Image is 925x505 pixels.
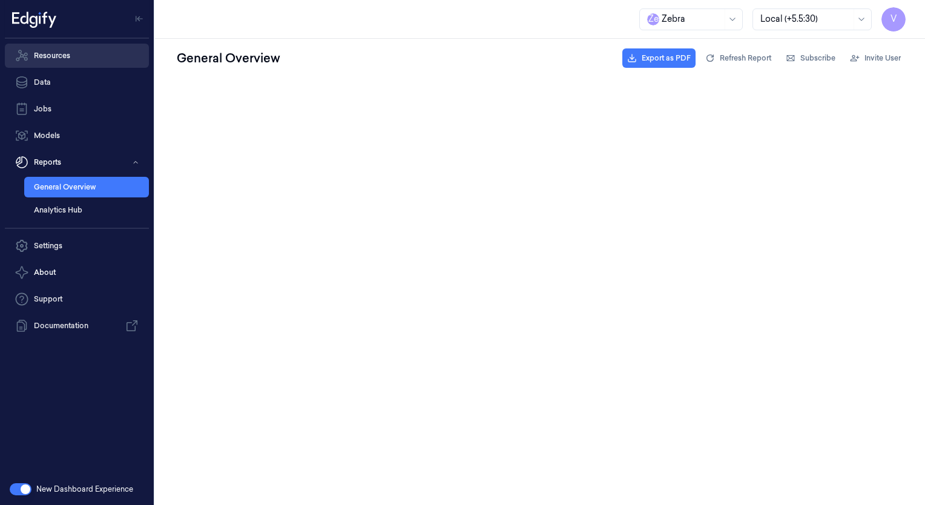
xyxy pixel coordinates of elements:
span: Z e [647,13,659,25]
a: Support [5,287,149,311]
button: Invite User [845,48,906,68]
a: Settings [5,234,149,258]
a: Models [5,124,149,148]
button: V [881,7,906,31]
button: Toggle Navigation [130,9,149,28]
button: About [5,260,149,285]
button: Subscribe [781,48,840,68]
a: Jobs [5,97,149,121]
a: General Overview [24,177,149,197]
a: Resources [5,44,149,68]
div: General Overview [174,47,283,69]
button: Export as PDF [622,48,696,68]
a: Data [5,70,149,94]
span: Invite User [864,53,901,64]
span: Export as PDF [642,53,691,64]
span: Refresh Report [720,53,771,64]
span: Subscribe [800,53,835,64]
button: Refresh Report [700,48,776,68]
a: Analytics Hub [24,200,149,220]
a: Documentation [5,314,149,338]
button: Reports [5,150,149,174]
